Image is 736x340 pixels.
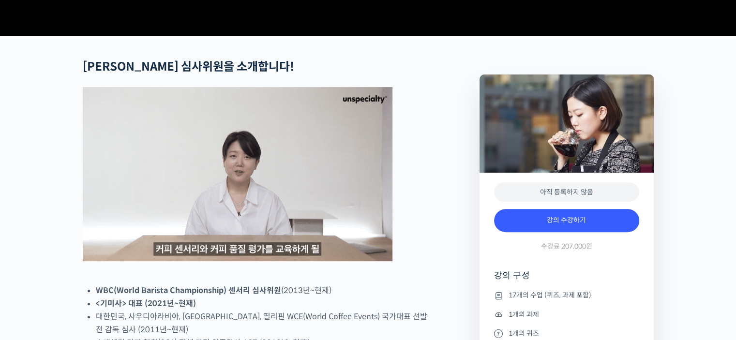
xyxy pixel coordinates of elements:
div: 아직 등록하지 않음 [494,182,639,202]
strong: <기미사> 대표 (2021년~현재) [96,298,196,309]
a: 홈 [3,260,64,284]
span: 대화 [89,275,100,282]
li: 1개의 퀴즈 [494,327,639,339]
li: 대한민국, 사우디아라비아, [GEOGRAPHIC_DATA], 필리핀 WCE(World Coffee Events) 국가대표 선발전 감독 심사 (2011년~현재) [96,310,428,336]
strong: WBC(World Barista Championship) 센서리 심사위원 [96,285,281,296]
h4: 강의 구성 [494,270,639,289]
a: 강의 수강하기 [494,209,639,232]
span: 홈 [30,274,36,282]
span: 설정 [150,274,161,282]
a: 대화 [64,260,125,284]
h2: ! [83,60,428,74]
li: (2013년~현재) [96,284,428,297]
li: 1개의 과제 [494,309,639,320]
li: 17개의 수업 (퀴즈, 과제 포함) [494,290,639,301]
a: 설정 [125,260,186,284]
span: 수강료 207,000원 [541,242,592,251]
strong: [PERSON_NAME] 심사위원을 소개합니다 [83,59,290,74]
